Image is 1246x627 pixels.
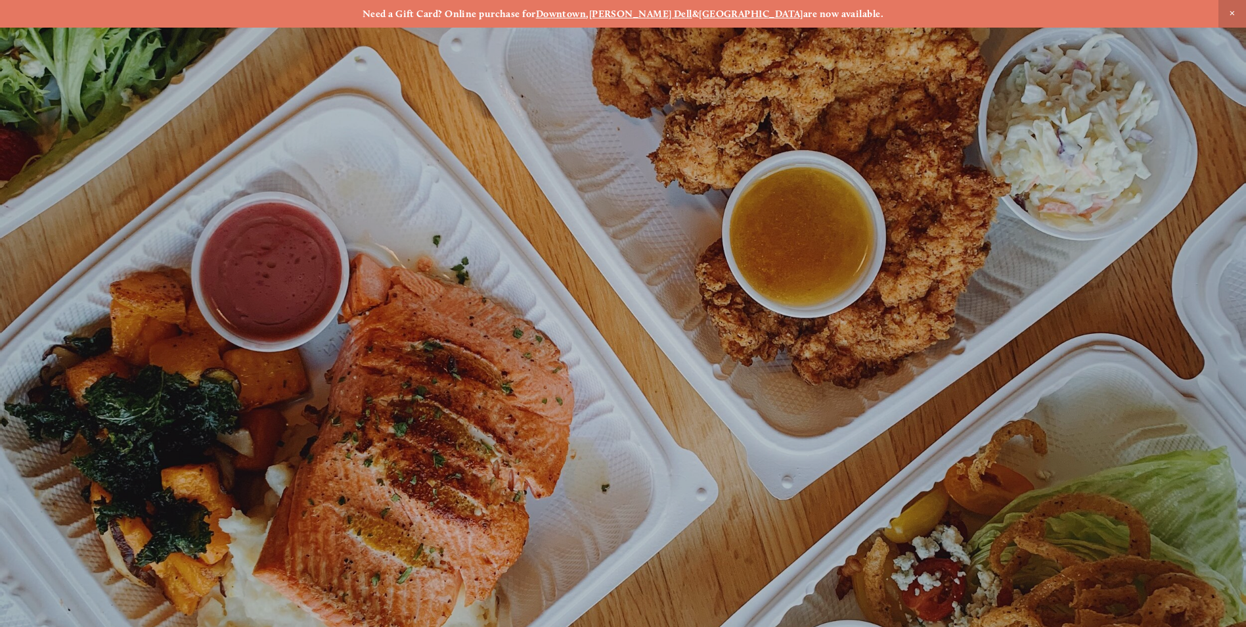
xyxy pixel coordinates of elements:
[363,8,536,20] strong: Need a Gift Card? Online purchase for
[586,8,589,20] strong: ,
[536,8,587,20] a: Downtown
[589,8,692,20] a: [PERSON_NAME] Dell
[692,8,699,20] strong: &
[803,8,883,20] strong: are now available.
[699,8,803,20] a: [GEOGRAPHIC_DATA]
